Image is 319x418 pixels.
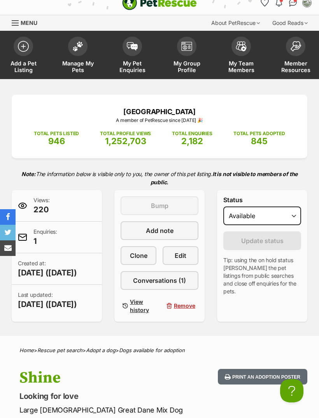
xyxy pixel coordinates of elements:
div: About PetRescue [206,15,265,31]
strong: Note: [21,171,36,177]
button: Remove [163,296,198,316]
p: The information below is visible only to you, the owner of this pet listing. [12,166,307,190]
span: Member Resources [278,60,313,73]
iframe: Help Scout Beacon - Open [280,379,303,402]
span: View history [130,298,153,314]
a: Home [19,347,34,353]
p: Large [DEMOGRAPHIC_DATA] Great Dane Mix Dog [19,405,197,415]
span: [DATE] ([DATE]) [18,267,77,278]
span: 1,252,703 [105,136,146,146]
h1: Shine [19,369,197,387]
a: My Group Profile [159,33,214,79]
img: member-resources-icon-8e73f808a243e03378d46382f2149f9095a855e16c252ad45f914b54edf8863c.svg [290,41,301,51]
span: Menu [21,19,37,26]
img: add-pet-listing-icon-0afa8454b4691262ce3f59096e99ab1cd57d4a30225e0717b998d2c9b9846f56.svg [18,41,29,52]
span: Edit [175,251,186,260]
a: Menu [12,15,43,29]
a: Conversations (1) [121,271,198,290]
span: 1 [33,236,57,247]
button: Bump [121,196,198,215]
button: Print an adoption poster [218,369,307,385]
p: Enquiries: [33,228,57,247]
p: TOTAL PROFILE VIEWS [100,130,151,137]
span: 946 [48,136,65,146]
span: My Pet Enquiries [115,60,150,73]
span: 2,182 [181,136,203,146]
span: Update status [241,236,284,245]
a: Clone [121,246,156,265]
span: [DATE] ([DATE]) [18,299,77,310]
a: My Pet Enquiries [105,33,159,79]
p: TOTAL ENQUIRIES [172,130,212,137]
span: Add a Pet Listing [6,60,41,73]
p: Created at: [18,259,77,278]
strong: It is not visible to members of the public. [151,171,298,185]
img: group-profile-icon-3fa3cf56718a62981997c0bc7e787c4b2cf8bcc04b72c1350f741eb67cf2f40e.svg [181,42,192,51]
p: [GEOGRAPHIC_DATA] [23,106,296,117]
img: manage-my-pets-icon-02211641906a0b7f246fdf0571729dbe1e7629f14944591b6c1af311fb30b64b.svg [72,41,83,51]
img: team-members-icon-5396bd8760b3fe7c0b43da4ab00e1e3bb1a5d9ba89233759b79545d2d3fc5d0d.svg [236,41,247,51]
span: Conversations (1) [133,276,186,285]
span: My Team Members [224,60,259,73]
p: Looking for love [19,391,197,402]
p: A member of PetRescue since [DATE] 🎉 [23,117,296,124]
a: Edit [163,246,198,265]
a: Add note [121,221,198,240]
p: TOTAL PETS ADOPTED [233,130,285,137]
a: My Team Members [214,33,268,79]
span: Clone [130,251,147,260]
span: Add note [146,226,174,235]
span: 845 [251,136,268,146]
a: Adopt a dog [86,347,116,353]
span: Bump [151,201,168,210]
label: Status [223,196,301,203]
span: 220 [33,204,50,215]
p: TOTAL PETS LISTED [34,130,79,137]
span: My Group Profile [169,60,204,73]
p: Tip: using the on hold status [PERSON_NAME] the pet listings from public searches and close off e... [223,256,301,295]
button: Update status [223,231,301,250]
img: pet-enquiries-icon-7e3ad2cf08bfb03b45e93fb7055b45f3efa6380592205ae92323e6603595dc1f.svg [127,42,138,51]
div: Good Reads [267,15,313,31]
span: Remove [174,302,195,310]
a: Dogs available for adoption [119,347,185,353]
a: View history [121,296,156,316]
a: Rescue pet search [37,347,82,353]
span: Manage My Pets [60,60,95,73]
a: Manage My Pets [51,33,105,79]
p: Last updated: [18,291,77,310]
p: Views: [33,196,50,215]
